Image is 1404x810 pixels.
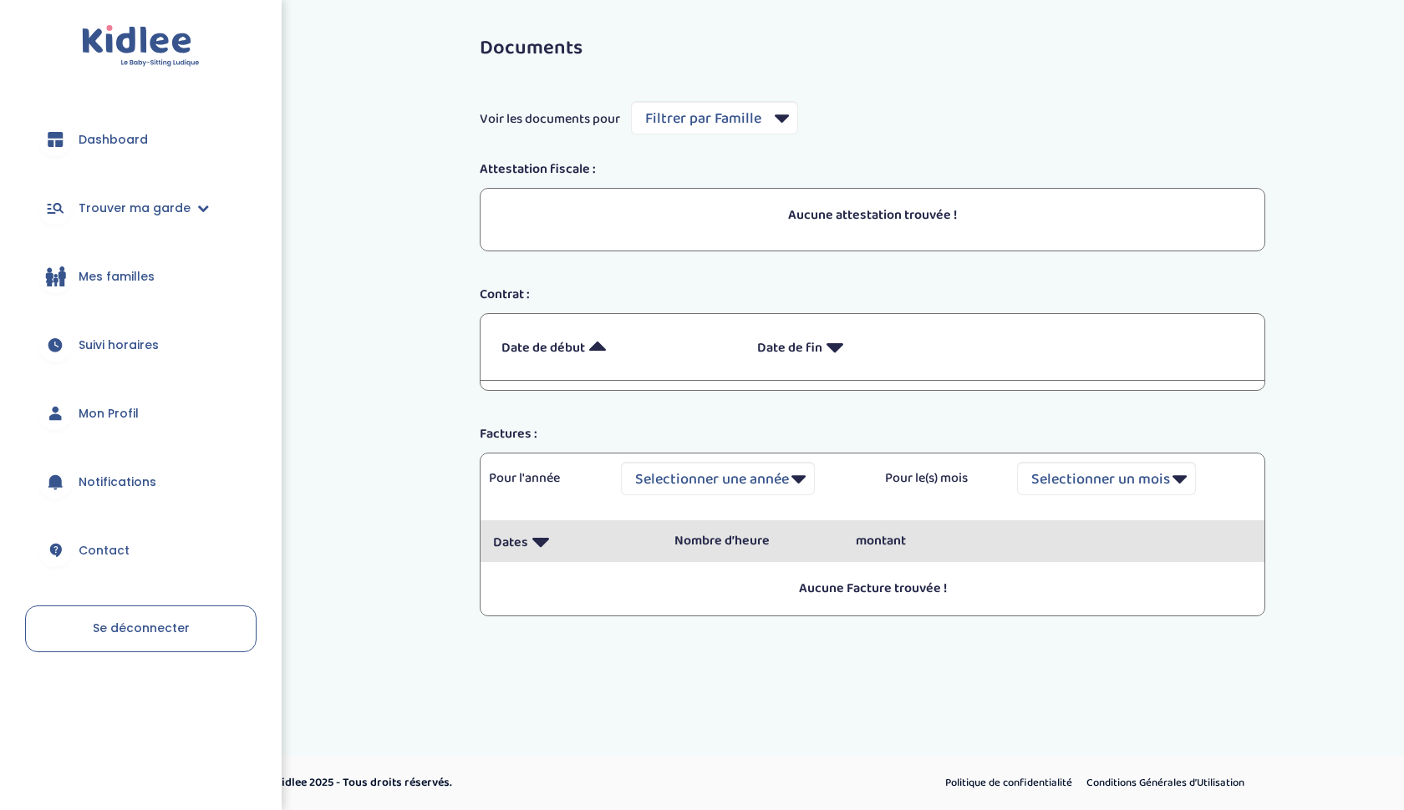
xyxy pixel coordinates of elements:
p: © Kidlee 2025 - Tous droits réservés. [264,774,773,792]
img: logo.svg [82,25,200,68]
div: Attestation fiscale : [467,159,1278,180]
p: Nombre d’heure [674,531,831,551]
div: Factures : [467,424,1278,444]
a: Conditions Générales d’Utilisation [1081,772,1250,794]
a: Dashboard [25,109,257,170]
p: Date de fin [757,327,988,367]
p: Aucune Facture trouvée ! [493,579,1252,599]
p: Pour le(s) mois [885,468,992,489]
span: Notifications [79,473,156,491]
p: Date de début [501,327,732,367]
p: Aucune attestation trouvée ! [501,205,1244,225]
h3: Documents [480,38,1265,59]
a: Se déconnecter [25,605,257,652]
a: Trouver ma garde [25,178,257,238]
a: Notifications [25,452,257,512]
span: Trouver ma garde [79,200,191,217]
span: Mes familles [79,268,155,286]
div: Contrat : [467,285,1278,305]
span: Voir les documents pour [480,109,620,129]
a: Contact [25,520,257,580]
p: montant [856,531,1012,551]
span: Dashboard [79,131,148,149]
a: Suivi horaires [25,315,257,375]
p: Dates [493,521,649,562]
a: Politique de confidentialité [939,772,1078,794]
a: Mes familles [25,246,257,306]
span: Mon Profil [79,405,139,423]
span: Se déconnecter [93,620,190,636]
span: Contact [79,542,130,559]
p: Pour l'année [489,468,596,489]
span: Suivi horaires [79,337,159,354]
a: Mon Profil [25,383,257,443]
